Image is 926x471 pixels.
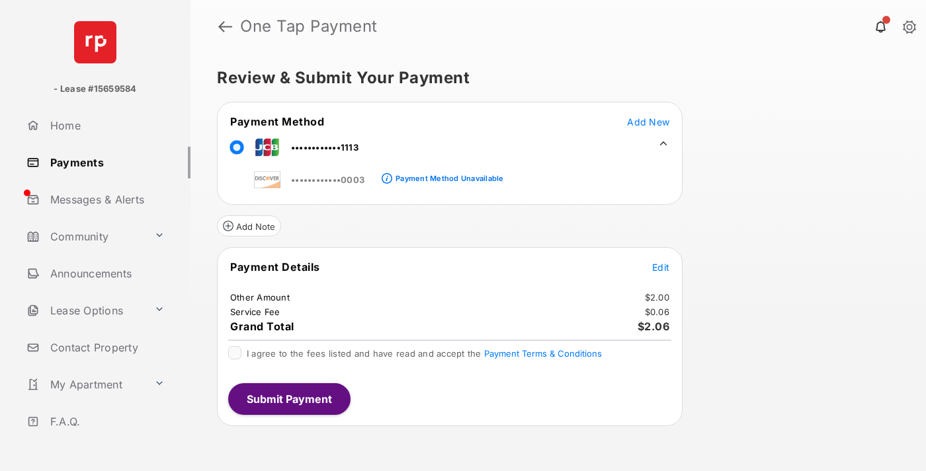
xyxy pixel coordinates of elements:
[291,174,364,185] span: ••••••••••••0003
[217,70,889,86] h5: Review & Submit Your Payment
[21,110,190,141] a: Home
[230,115,324,128] span: Payment Method
[644,306,670,318] td: $0.06
[396,174,503,183] div: Payment Method Unavailable
[228,383,351,415] button: Submit Payment
[21,221,149,252] a: Community
[21,184,190,215] a: Messages & Alerts
[240,18,378,34] strong: One Tap Payment
[230,291,290,303] td: Other Amount
[627,116,669,127] span: Add New
[627,115,669,128] button: Add New
[21,295,149,326] a: Lease Options
[644,291,670,303] td: $2.00
[74,21,116,63] img: svg+xml;base64,PHN2ZyB4bWxucz0iaHR0cDovL3d3dy53My5vcmcvMjAwMC9zdmciIHdpZHRoPSI2NCIgaGVpZ2h0PSI2NC...
[217,215,281,236] button: Add Note
[21,147,190,178] a: Payments
[652,260,669,273] button: Edit
[230,320,294,333] span: Grand Total
[247,348,602,359] span: I agree to the fees listed and have read and accept the
[54,83,136,96] p: - Lease #15659584
[638,320,670,333] span: $2.06
[21,258,190,289] a: Announcements
[21,332,190,363] a: Contact Property
[652,262,669,273] span: Edit
[484,348,602,359] button: I agree to the fees listed and have read and accept the
[21,369,149,400] a: My Apartment
[21,406,190,437] a: F.A.Q.
[230,260,320,273] span: Payment Details
[230,306,281,318] td: Service Fee
[392,163,503,186] a: Payment Method Unavailable
[291,142,358,153] span: ••••••••••••1113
